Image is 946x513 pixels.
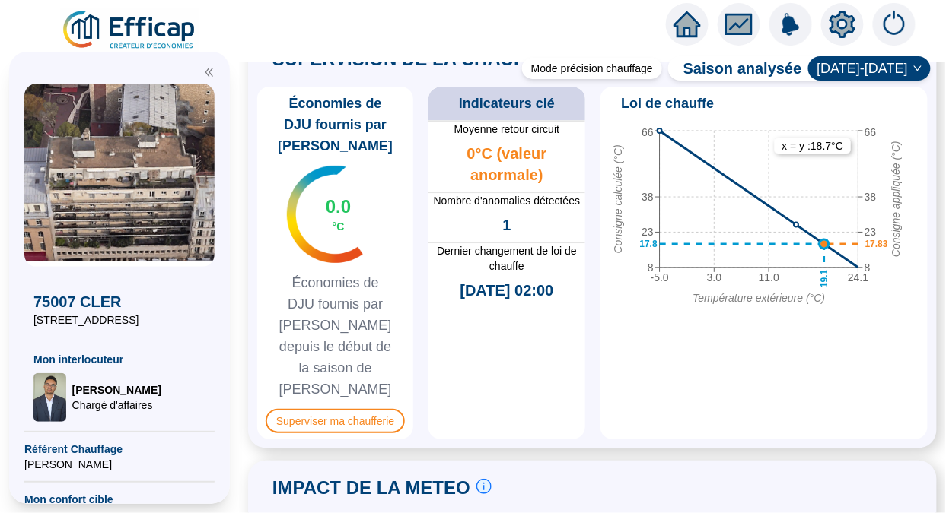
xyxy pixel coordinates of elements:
span: info-circle [476,479,492,494]
tspan: 11.0 [758,271,779,283]
tspan: 66 [865,126,877,138]
span: home [674,11,701,38]
span: 2025-2026 [817,57,922,80]
span: 75007 CLER [33,291,205,312]
span: Économies de DJU fournis par [PERSON_NAME] depuis le début de la saison de [PERSON_NAME] [263,272,407,400]
img: efficap energie logo [61,9,199,52]
tspan: 38 [642,191,654,203]
span: Dernier changement de loi de chauffe [428,243,584,274]
tspan: 3.0 [707,271,722,283]
img: alerts [769,3,812,46]
span: 1 [502,214,511,236]
span: IMPACT DE LA METEO [272,476,470,500]
span: Superviser ma chaufferie [266,409,405,433]
span: Chargé d'affaires [72,397,161,413]
span: Saison analysée [668,58,802,79]
span: double-left [204,67,215,78]
tspan: -5.0 [650,271,668,283]
span: [PERSON_NAME] [72,382,161,397]
span: Mon confort cible [24,492,215,507]
span: °C [333,219,345,234]
span: [STREET_ADDRESS] [33,312,205,328]
span: Mon interlocuteur [33,352,205,367]
tspan: 23 [865,226,877,238]
img: Chargé d'affaires [33,373,66,422]
div: Mode précision chauffage [522,58,662,79]
span: [PERSON_NAME] [24,457,215,472]
span: Indicateurs clé [459,93,555,114]
text: 17.8 [639,239,658,249]
span: down [913,64,922,73]
tspan: Consigne calculée (°C) [611,144,623,253]
text: 17.83 [865,239,887,249]
tspan: 8 [865,261,871,274]
span: Nombre d'anomalies détectées [428,193,584,208]
tspan: Température extérieure (°C) [693,292,825,304]
span: 0°C (valeur anormale) [428,143,584,185]
tspan: 24.1 [848,271,868,283]
span: Loi de chauffe [622,93,715,114]
span: Économies de DJU fournis par [PERSON_NAME] [263,93,407,157]
tspan: 23 [642,226,654,238]
tspan: 38 [865,191,877,203]
text: x = y : 18.7 °C [782,140,843,152]
tspan: 8 [648,261,654,274]
span: [DATE] 02:00 [460,280,553,301]
span: fund [725,11,753,38]
tspan: Consigne appliquée (°C) [890,141,902,258]
span: setting [829,11,856,38]
img: indicateur températures [287,166,364,263]
text: 19.1 [819,270,830,288]
span: Référent Chauffage [24,442,215,457]
span: 0.0 [326,195,351,219]
span: Moyenne retour circuit [428,122,584,137]
img: alerts [873,3,916,46]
